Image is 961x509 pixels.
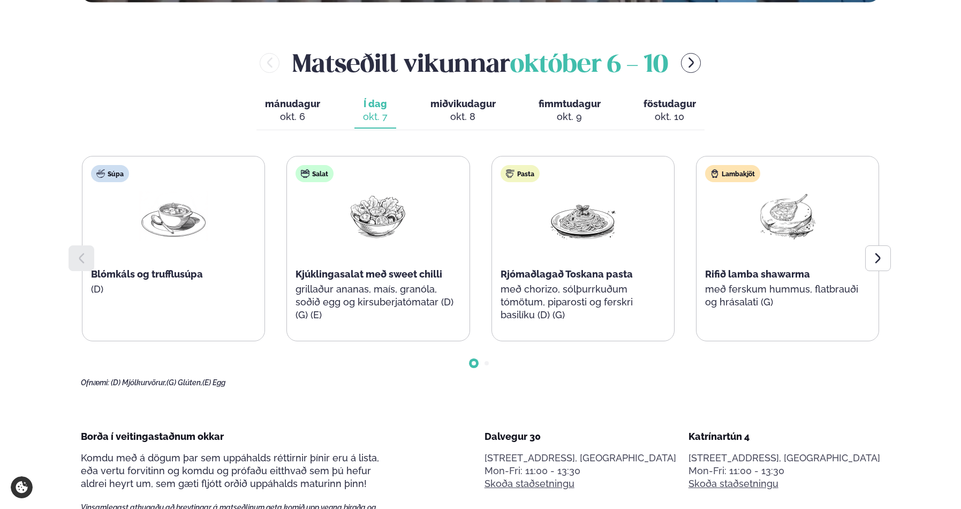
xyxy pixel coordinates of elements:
div: okt. 6 [265,110,320,123]
span: mánudagur [265,98,320,109]
div: Katrínartún 4 [688,430,880,443]
p: með chorizo, sólþurrkuðum tómötum, piparosti og ferskri basilíku (D) (G) [501,283,665,321]
span: október 6 - 10 [510,54,668,77]
div: Mon-Fri: 11:00 - 13:30 [688,465,880,477]
span: Kjúklingasalat með sweet chilli [296,268,442,280]
span: (E) Egg [202,378,225,387]
span: föstudagur [644,98,696,109]
span: Go to slide 2 [485,361,489,365]
p: [STREET_ADDRESS], [GEOGRAPHIC_DATA] [485,452,676,465]
span: miðvikudagur [430,98,496,109]
button: fimmtudagur okt. 9 [530,93,609,129]
span: Ofnæmi: [81,378,109,387]
p: (D) [91,283,256,296]
img: Soup.png [139,191,208,241]
a: Skoða staðsetningu [485,477,574,490]
div: okt. 7 [363,110,388,123]
p: með ferskum hummus, flatbrauði og hrásalati (G) [705,283,870,309]
div: Mon-Fri: 11:00 - 13:30 [485,465,676,477]
p: [STREET_ADDRESS], [GEOGRAPHIC_DATA] [688,452,880,465]
img: salad.svg [301,169,309,178]
div: Pasta [501,165,540,182]
div: okt. 10 [644,110,696,123]
button: Í dag okt. 7 [354,93,396,129]
span: Go to slide 1 [472,361,476,365]
div: okt. 9 [539,110,601,123]
h2: Matseðill vikunnar [292,46,668,80]
div: okt. 8 [430,110,496,123]
span: Í dag [363,98,388,110]
p: grillaður ananas, maís, granóla, soðið egg og kirsuberjatómatar (D) (G) (E) [296,283,460,321]
a: Cookie settings [11,476,33,498]
span: (G) Glúten, [167,378,202,387]
img: pasta.svg [506,169,514,178]
span: Borða í veitingastaðnum okkar [81,431,224,442]
img: Salad.png [344,191,412,241]
div: Súpa [91,165,129,182]
button: mánudagur okt. 6 [256,93,329,129]
button: menu-btn-right [681,53,701,73]
img: Spagetti.png [549,191,617,241]
span: (D) Mjólkurvörur, [111,378,167,387]
button: föstudagur okt. 10 [635,93,705,129]
img: Lamb.svg [710,169,719,178]
img: Lamb-Meat.png [753,191,822,241]
button: menu-btn-left [260,53,279,73]
span: Komdu með á dögum þar sem uppáhalds réttirnir þínir eru á lista, eða vertu forvitinn og komdu og ... [81,452,379,489]
img: soup.svg [96,169,105,178]
span: Blómkáls og trufflusúpa [91,268,203,280]
span: Rjómaðlagað Toskana pasta [501,268,633,280]
span: fimmtudagur [539,98,601,109]
a: Skoða staðsetningu [688,477,778,490]
button: miðvikudagur okt. 8 [422,93,504,129]
div: Lambakjöt [705,165,760,182]
div: Dalvegur 30 [485,430,676,443]
span: Rifið lamba shawarma [705,268,810,280]
div: Salat [296,165,334,182]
